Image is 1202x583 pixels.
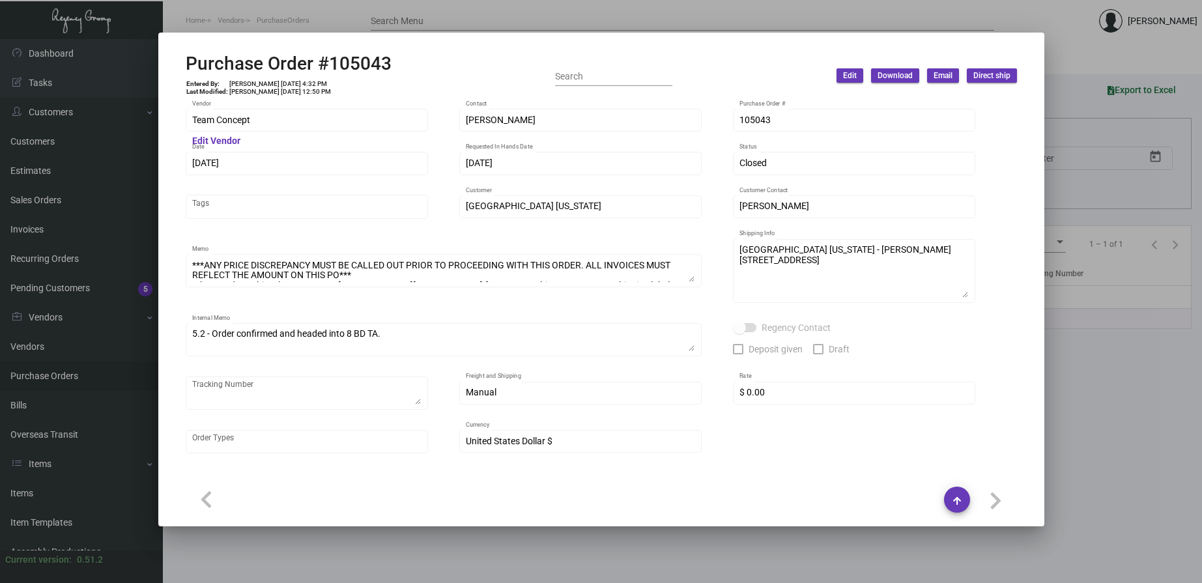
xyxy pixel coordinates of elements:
[186,53,392,75] h2: Purchase Order #105043
[837,68,863,83] button: Edit
[762,320,831,335] span: Regency Contact
[192,136,240,147] mat-hint: Edit Vendor
[186,88,229,96] td: Last Modified:
[229,88,332,96] td: [PERSON_NAME] [DATE] 12:50 PM
[77,553,103,567] div: 0.51.2
[829,341,850,357] span: Draft
[749,341,803,357] span: Deposit given
[973,70,1010,81] span: Direct ship
[871,68,919,83] button: Download
[5,553,72,567] div: Current version:
[739,158,767,168] span: Closed
[229,80,332,88] td: [PERSON_NAME] [DATE] 4:32 PM
[967,68,1017,83] button: Direct ship
[927,68,959,83] button: Email
[934,70,952,81] span: Email
[878,70,913,81] span: Download
[466,387,496,397] span: Manual
[843,70,857,81] span: Edit
[186,80,229,88] td: Entered By:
